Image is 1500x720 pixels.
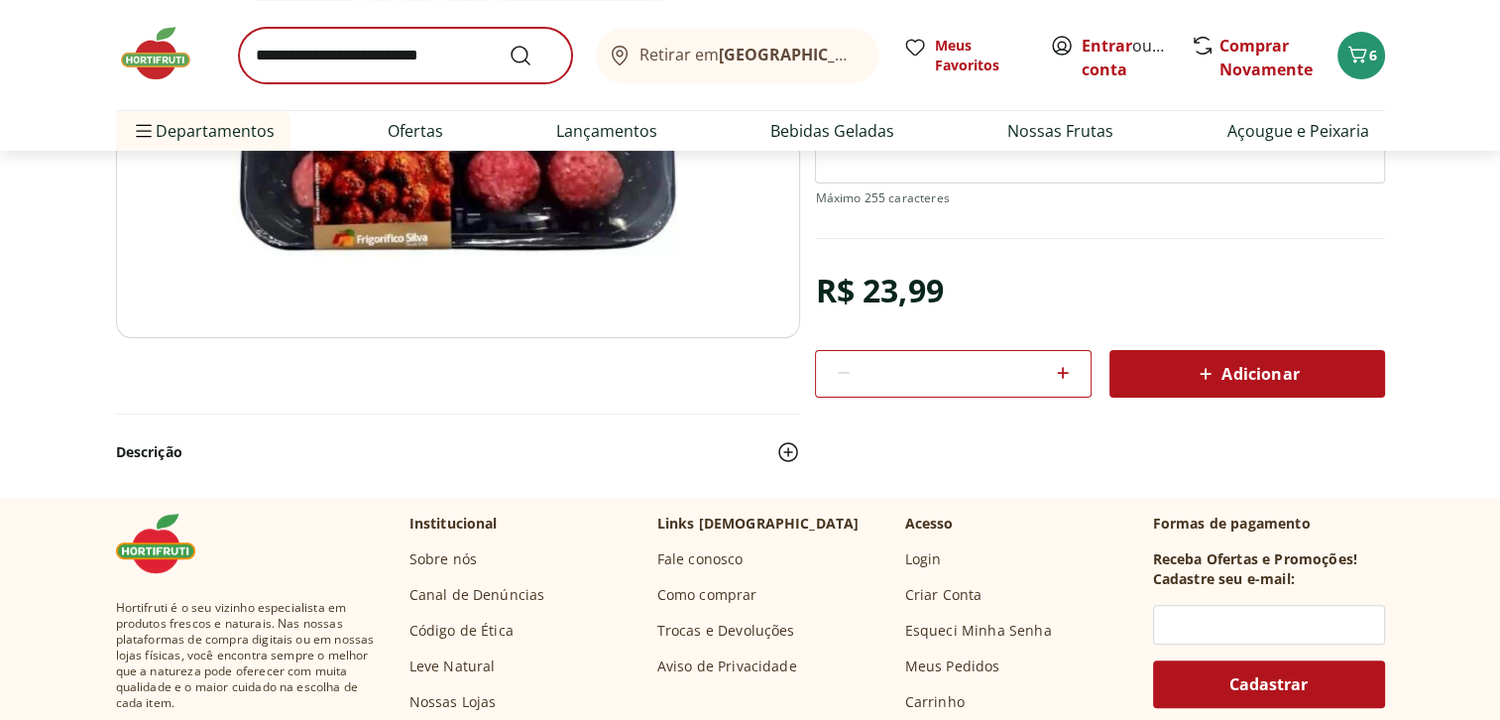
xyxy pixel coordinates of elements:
[657,585,757,605] a: Como comprar
[409,585,545,605] a: Canal de Denúncias
[1153,549,1357,569] h3: Receba Ofertas e Promoções!
[657,514,860,534] p: Links [DEMOGRAPHIC_DATA]
[409,514,498,534] p: Institucional
[1153,660,1385,708] button: Cadastrar
[657,549,744,569] a: Fale conosco
[1082,35,1132,57] a: Entrar
[1229,676,1308,692] span: Cadastrar
[1337,32,1385,79] button: Carrinho
[1007,119,1113,143] a: Nossas Frutas
[409,621,514,641] a: Código de Ética
[657,621,795,641] a: Trocas e Devoluções
[1369,46,1377,64] span: 6
[1082,34,1170,81] span: ou
[719,44,1053,65] b: [GEOGRAPHIC_DATA]/[GEOGRAPHIC_DATA]
[1082,35,1191,80] a: Criar conta
[409,657,496,676] a: Leve Natural
[639,46,859,63] span: Retirar em
[116,24,215,83] img: Hortifruti
[1153,569,1295,589] h3: Cadastre seu e-mail:
[905,657,1000,676] a: Meus Pedidos
[388,119,443,143] a: Ofertas
[409,692,497,712] a: Nossas Lojas
[905,514,954,534] p: Acesso
[132,107,275,155] span: Departamentos
[657,657,797,676] a: Aviso de Privacidade
[905,585,982,605] a: Criar Conta
[1153,514,1385,534] p: Formas de pagamento
[905,549,942,569] a: Login
[132,107,156,155] button: Menu
[1109,350,1385,398] button: Adicionar
[905,692,965,712] a: Carrinho
[116,600,378,711] span: Hortifruti é o seu vizinho especialista em produtos frescos e naturais. Nas nossas plataformas de...
[935,36,1026,75] span: Meus Favoritos
[905,621,1052,641] a: Esqueci Minha Senha
[116,514,215,573] img: Hortifruti
[409,549,477,569] a: Sobre nós
[1219,35,1313,80] a: Comprar Novamente
[239,28,572,83] input: search
[770,119,894,143] a: Bebidas Geladas
[815,263,943,318] div: R$ 23,99
[1194,362,1299,386] span: Adicionar
[903,36,1026,75] a: Meus Favoritos
[1226,119,1368,143] a: Açougue e Peixaria
[509,44,556,67] button: Submit Search
[116,430,800,474] button: Descrição
[556,119,657,143] a: Lançamentos
[596,28,879,83] button: Retirar em[GEOGRAPHIC_DATA]/[GEOGRAPHIC_DATA]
